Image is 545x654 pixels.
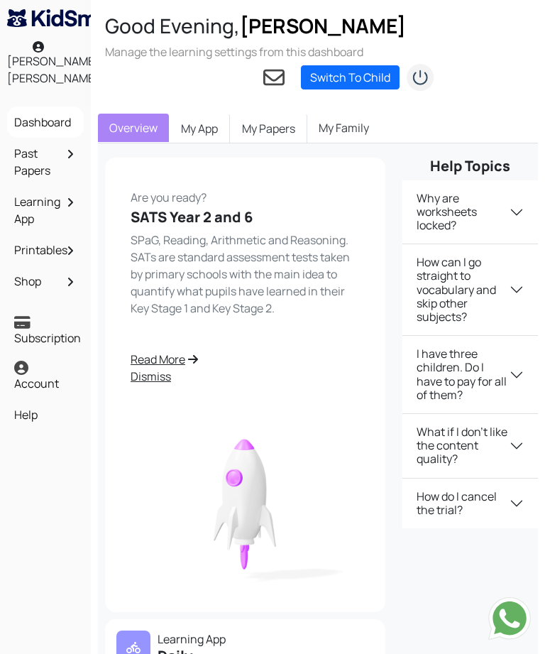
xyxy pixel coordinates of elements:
a: Help [11,403,80,427]
a: Switch To Child [301,65,400,89]
p: Learning App [116,631,237,648]
a: Printables [11,238,80,262]
span: [PERSON_NAME] [240,12,406,39]
a: My App [169,114,230,143]
img: Send whatsapp message to +442080035976 [488,597,531,640]
a: Dismiss [131,368,360,385]
h5: Help Topics [402,158,538,175]
a: My Papers [230,114,307,143]
img: rocket [131,419,360,587]
img: KidSmart logo [7,9,125,27]
img: logout2.png [406,63,434,92]
a: Subscription [11,312,80,350]
a: My Family [307,114,380,142]
a: Read More [131,351,360,368]
a: Shop [11,269,80,293]
a: Past Papers [11,141,80,182]
a: Dashboard [11,110,80,134]
button: How can I go straight to vocabulary and skip other subjects? [402,244,538,335]
p: Are you ready? [131,183,360,206]
a: Learning App [11,190,80,231]
h3: Manage the learning settings from this dashboard [105,44,406,60]
button: Why are worksheets locked? [402,180,538,244]
p: SPaG, Reading, Arithmetic and Reasoning. SATs are standard assessment tests taken by primary scho... [131,231,360,317]
h2: Good Evening, [105,14,406,38]
button: What if I don't like the content quality? [402,414,538,478]
a: Overview [98,114,169,142]
h5: SATS Year 2 and 6 [131,209,360,226]
button: I have three children. Do I have to pay for all of them? [402,336,538,413]
button: How do I cancel the trial? [402,479,538,528]
a: Account [11,357,80,396]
